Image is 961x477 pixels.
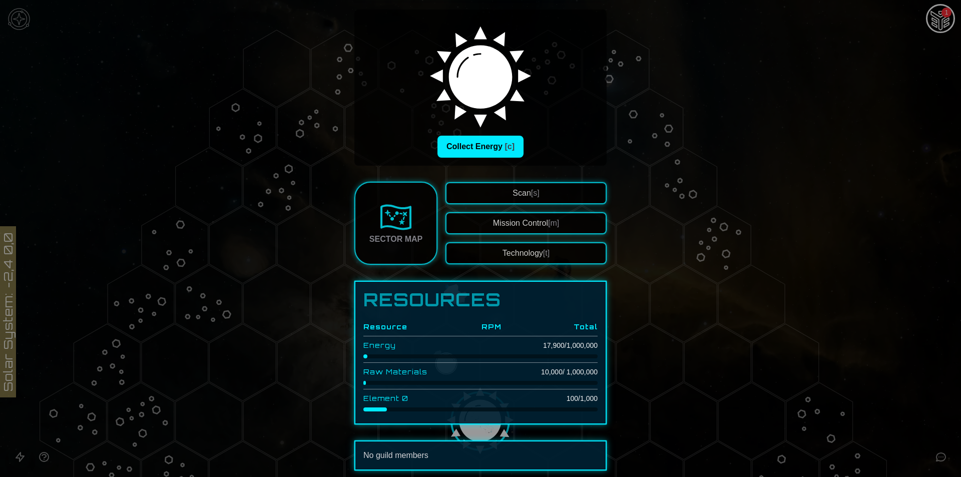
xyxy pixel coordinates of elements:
[502,318,598,336] th: Total
[369,233,422,245] div: Sector Map
[363,363,461,381] td: Raw Materials
[437,136,524,158] button: Collect Energy [c]
[445,212,607,234] button: Mission Control[m]
[543,249,550,257] span: [t]
[461,318,502,336] th: RPM
[380,201,412,233] img: Sector
[502,363,598,381] td: 10,000 / 1,000,000
[363,389,461,408] td: Element 0
[531,189,540,197] span: [s]
[363,290,598,310] h1: Resources
[505,142,515,151] span: [c]
[354,182,437,265] a: Sector Map
[548,219,559,227] span: [m]
[363,336,461,355] td: Energy
[445,242,607,264] button: Technology[t]
[445,182,607,204] button: Scan[s]
[421,13,540,131] img: Star
[502,336,598,355] td: 17,900 / 1,000,000
[363,318,461,336] th: Resource
[513,189,539,197] span: Scan
[363,449,598,461] div: No guild members
[502,389,598,408] td: 100 / 1,000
